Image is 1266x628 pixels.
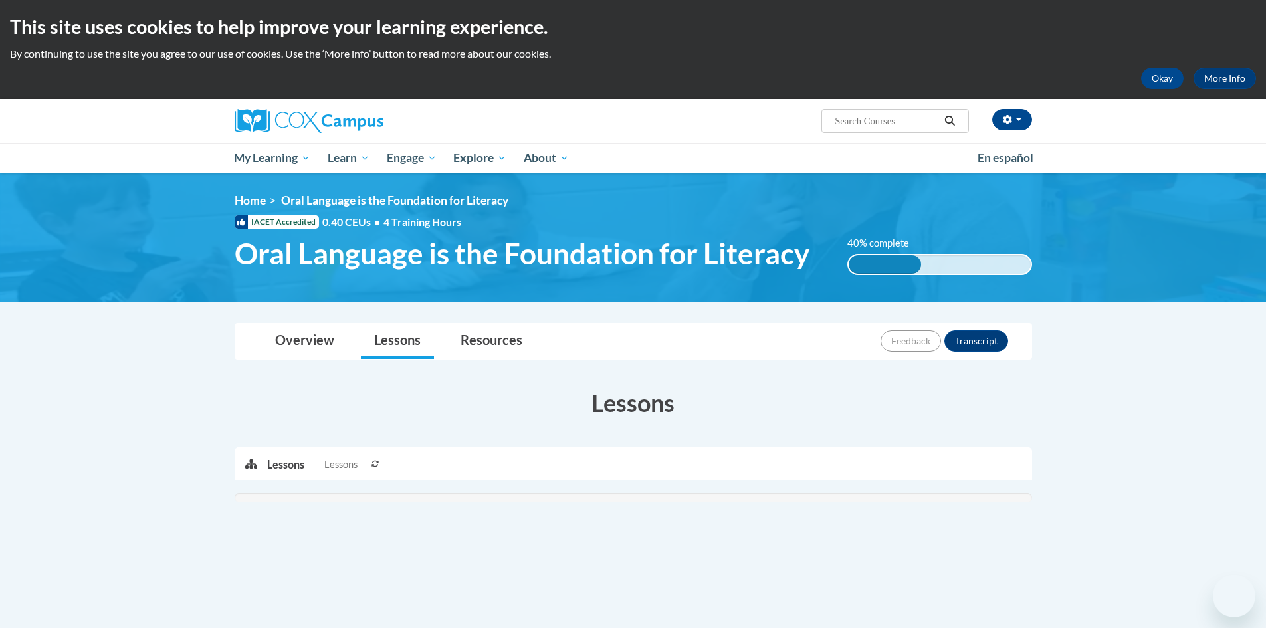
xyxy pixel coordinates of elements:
span: IACET Accredited [235,215,319,229]
a: Explore [445,143,515,173]
span: 0.40 CEUs [322,215,383,229]
span: Oral Language is the Foundation for Literacy [281,193,508,207]
a: Resources [447,324,536,359]
a: Learn [319,143,378,173]
a: More Info [1194,68,1256,89]
button: Search [940,113,960,129]
span: En español [978,151,1033,165]
h3: Lessons [235,386,1032,419]
a: My Learning [226,143,320,173]
span: 4 Training Hours [383,215,461,228]
span: Explore [453,150,506,166]
button: Feedback [881,330,941,352]
a: About [515,143,578,173]
a: Home [235,193,266,207]
h2: This site uses cookies to help improve your learning experience. [10,13,1256,40]
input: Search Courses [833,113,940,129]
button: Account Settings [992,109,1032,130]
img: Cox Campus [235,109,383,133]
button: Transcript [944,330,1008,352]
span: • [374,215,380,228]
a: Cox Campus [235,109,487,133]
div: 40% complete [849,255,921,274]
button: Okay [1141,68,1184,89]
p: By continuing to use the site you agree to our use of cookies. Use the ‘More info’ button to read... [10,47,1256,61]
span: My Learning [234,150,310,166]
p: Lessons [267,457,304,472]
a: Engage [378,143,445,173]
label: 40% complete [847,236,924,251]
span: About [524,150,569,166]
span: Engage [387,150,437,166]
a: Overview [262,324,348,359]
a: En español [969,144,1042,172]
span: Lessons [324,457,358,472]
div: Main menu [215,143,1052,173]
span: Oral Language is the Foundation for Literacy [235,236,809,271]
a: Lessons [361,324,434,359]
iframe: Button to launch messaging window [1213,575,1255,617]
span: Learn [328,150,369,166]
